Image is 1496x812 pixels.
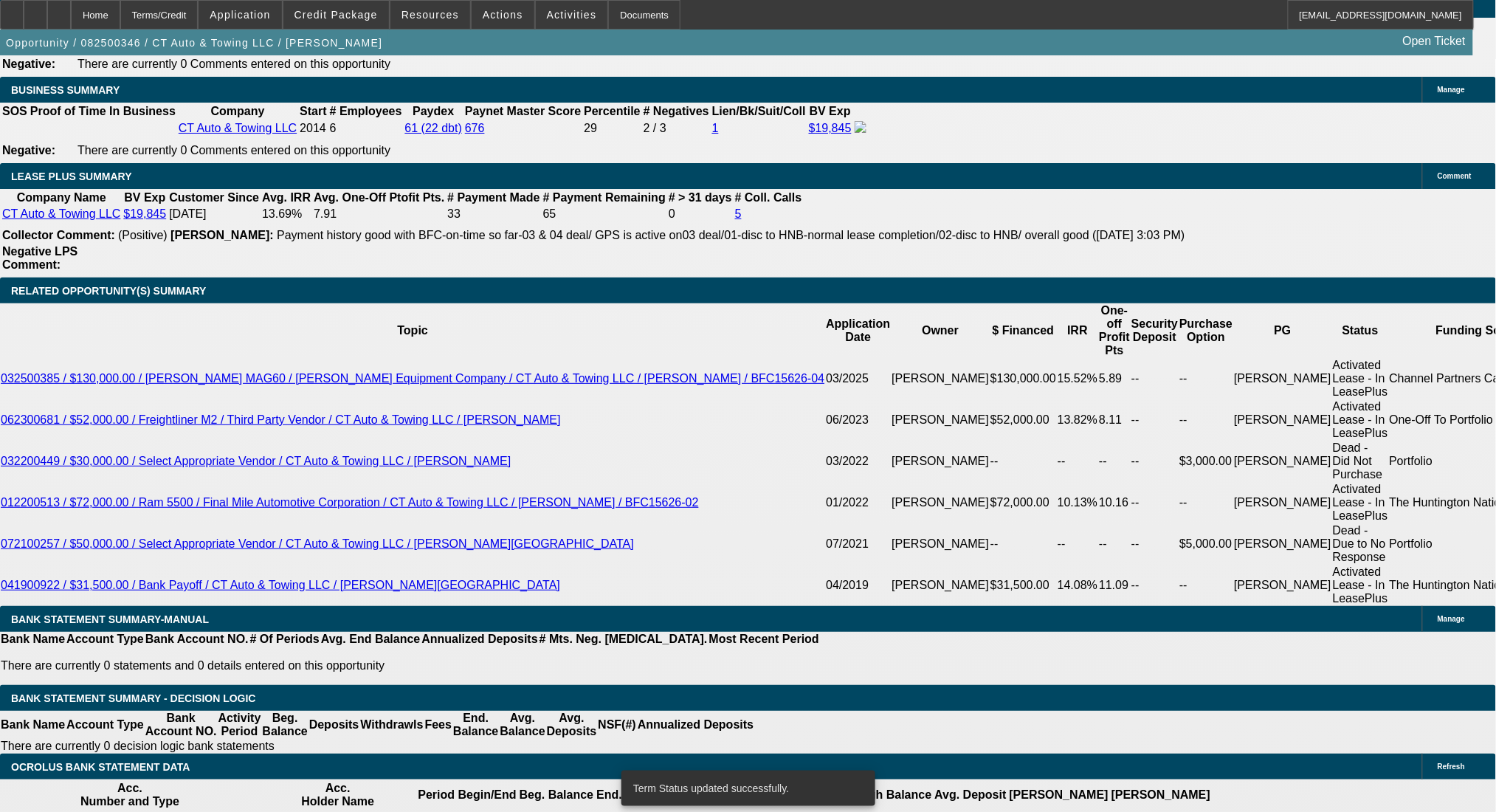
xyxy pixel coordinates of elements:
[1233,565,1332,606] td: [PERSON_NAME]
[584,105,640,117] b: Percentile
[825,441,891,482] td: 03/2022
[2,58,55,70] b: Negative:
[145,711,218,739] th: Bank Account NO.
[1179,565,1233,606] td: --
[668,207,733,221] td: 0
[413,105,454,117] b: Paydex
[1098,399,1131,441] td: 8.11
[218,711,262,739] th: Activity Period
[314,191,444,204] b: Avg. One-Off Ptofit Pts.
[596,781,671,809] th: End. Balance
[2,144,55,156] b: Negative:
[210,9,270,21] span: Application
[1332,441,1389,482] td: Dead - Did Not Purchase
[1,372,824,385] a: 032500385 / $130,000.00 / [PERSON_NAME] MAG60 / [PERSON_NAME] Equipment Company / CT Auto & Towin...
[1179,399,1233,441] td: --
[118,229,168,241] span: (Positive)
[712,122,719,134] a: 1
[1,537,634,550] a: 072100257 / $50,000.00 / Select Appropriate Vendor / CT Auto & Towing LLC / [PERSON_NAME][GEOGRAP...
[320,632,421,647] th: Avg. End Balance
[472,1,534,29] button: Actions
[169,191,259,204] b: Customer Since
[11,761,190,773] span: OCROLUS BANK STATEMENT DATA
[1131,303,1179,358] th: Security Deposit
[855,121,866,133] img: facebook-icon.png
[1,104,28,119] th: SOS
[401,9,459,21] span: Resources
[447,207,540,221] td: 33
[11,84,120,96] span: BUSINESS SUMMARY
[825,358,891,399] td: 03/2025
[669,191,732,204] b: # > 31 days
[1438,86,1465,94] span: Manage
[1098,565,1131,606] td: 11.09
[1098,358,1131,399] td: 5.89
[294,9,378,21] span: Credit Package
[892,565,990,606] td: [PERSON_NAME]
[1098,482,1131,523] td: 10.16
[124,191,165,204] b: BV Exp
[825,523,891,565] td: 07/2021
[637,711,754,739] th: Annualized Deposits
[66,711,145,739] th: Account Type
[1131,358,1179,399] td: --
[1332,523,1389,565] td: Dead - Due to No Response
[990,303,1057,358] th: $ Financed
[1131,441,1179,482] td: --
[1057,399,1098,441] td: 13.82%
[597,711,637,739] th: NSF(#)
[405,122,462,134] a: 61 (22 dbt)
[892,303,990,358] th: Owner
[66,632,145,647] th: Account Type
[11,285,206,297] span: RELATED OPPORTUNITY(S) SUMMARY
[424,711,452,739] th: Fees
[539,632,709,647] th: # Mts. Neg. [MEDICAL_DATA].
[77,58,390,70] span: There are currently 0 Comments entered on this opportunity
[452,711,499,739] th: End. Balance
[1098,523,1131,565] td: --
[1131,482,1179,523] td: --
[11,613,209,625] span: BANK STATEMENT SUMMARY-MANUAL
[199,1,281,29] button: Application
[313,207,445,221] td: 7.91
[211,105,265,117] b: Company
[735,207,742,220] a: 5
[1397,29,1472,54] a: Open Ticket
[892,358,990,399] td: [PERSON_NAME]
[17,191,106,204] b: Company Name
[735,191,802,204] b: # Coll. Calls
[536,1,608,29] button: Activities
[30,104,176,119] th: Proof of Time In Business
[1057,565,1098,606] td: 14.08%
[825,482,891,523] td: 01/2022
[1057,303,1098,358] th: IRR
[145,632,249,647] th: Bank Account NO.
[1098,441,1131,482] td: --
[465,122,485,134] a: 676
[990,399,1057,441] td: $52,000.00
[1,413,561,426] a: 062300681 / $52,000.00 / Freightliner M2 / Third Party Vendor / CT Auto & Towing LLC / [PERSON_NAME]
[330,122,337,134] span: 6
[810,105,851,117] b: BV Exp
[1057,358,1098,399] td: 15.52%
[359,711,424,739] th: Withdrawls
[990,441,1057,482] td: --
[1233,303,1332,358] th: PG
[809,122,852,134] a: $19,845
[825,399,891,441] td: 06/2023
[308,711,360,739] th: Deposits
[990,565,1057,606] td: $31,500.00
[825,303,891,358] th: Application Date
[1332,565,1389,606] td: Activated Lease - In LeasePlus
[417,781,517,809] th: Period Begin/End
[1131,399,1179,441] td: --
[170,229,274,241] b: [PERSON_NAME]:
[483,9,523,21] span: Actions
[465,105,581,117] b: Paynet Master Score
[11,692,256,704] span: Bank Statement Summary - Decision Logic
[447,191,540,204] b: # Payment Made
[892,482,990,523] td: [PERSON_NAME]
[1,496,699,509] a: 012200513 / $72,000.00 / Ram 5500 / Final Mile Automotive Corporation / CT Auto & Towing LLC / [P...
[1009,781,1109,809] th: [PERSON_NAME]
[584,122,640,135] div: 29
